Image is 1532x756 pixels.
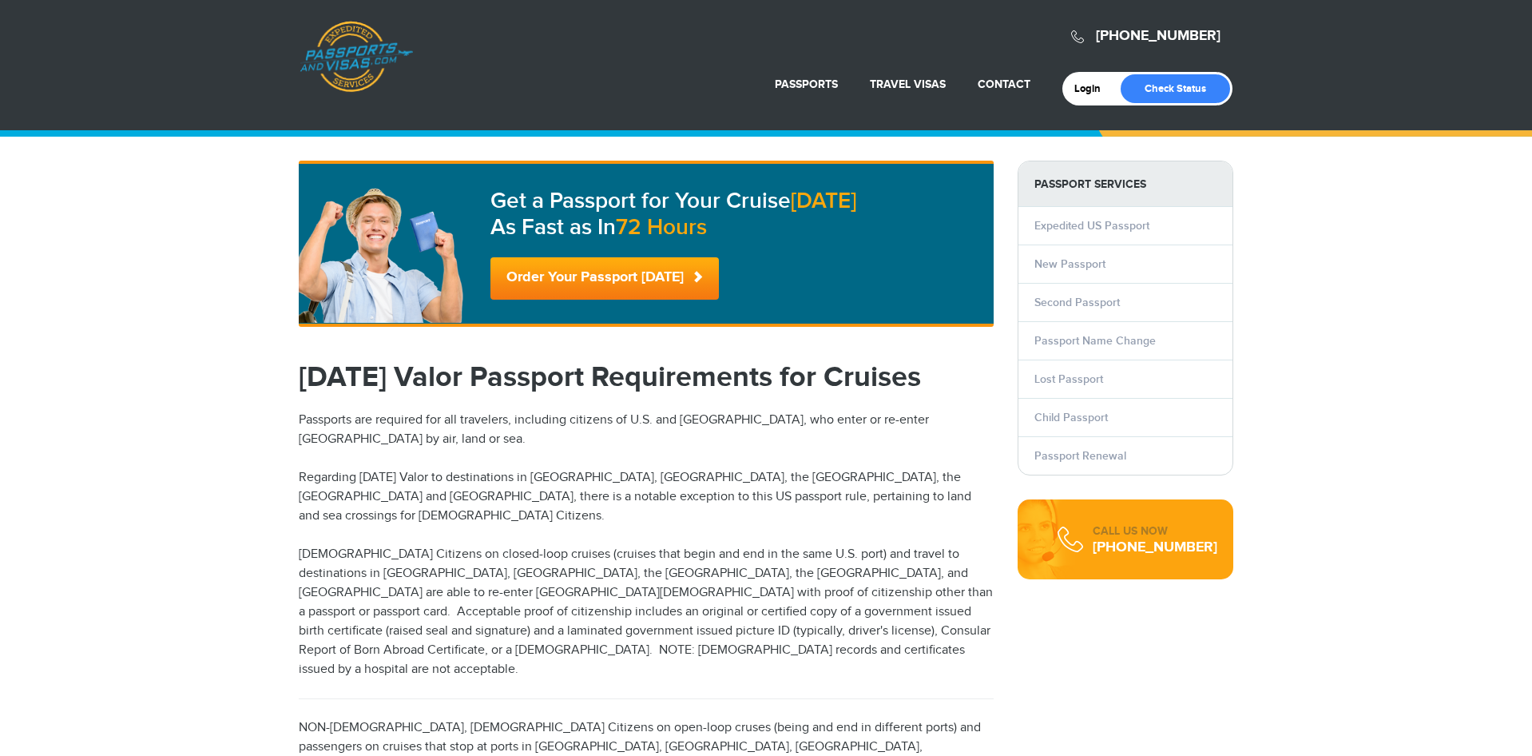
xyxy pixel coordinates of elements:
p: [DEMOGRAPHIC_DATA] Citizens on closed-loop cruises (cruises that begin and end in the same U.S. p... [299,545,994,679]
a: Second Passport [1034,296,1120,309]
a: Login [1074,82,1112,95]
a: Expedited US Passport [1034,219,1149,233]
a: New Passport [1034,257,1105,271]
a: Passports [775,78,838,91]
a: Check Status [1121,74,1230,103]
p: Passports are required for all travelers, including citizens of U.S. and [GEOGRAPHIC_DATA], who e... [299,411,994,449]
a: Travel Visas [870,78,946,91]
a: Lost Passport [1034,372,1103,386]
div: CALL US NOW [1093,523,1217,539]
h1: [DATE] Valor Passport Requirements for Cruises [299,363,994,392]
a: Passport Renewal [1034,449,1126,463]
a: Child Passport [1034,411,1108,424]
a: Contact [978,78,1030,91]
a: [PHONE_NUMBER] [1096,27,1220,45]
a: Passports & [DOMAIN_NAME] [300,21,413,93]
p: Get a Passport for Your Cruise As Fast as In [490,188,970,241]
strong: PASSPORT SERVICES [1018,161,1232,207]
a: Order Your Passport [DATE] [490,257,719,300]
span: [DATE] [791,188,856,214]
a: Passport Name Change [1034,334,1156,348]
div: [PHONE_NUMBER] [1093,539,1217,555]
p: Regarding [DATE] Valor to destinations in [GEOGRAPHIC_DATA], [GEOGRAPHIC_DATA], the [GEOGRAPHIC_D... [299,468,994,526]
span: 72 Hours [616,214,707,241]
